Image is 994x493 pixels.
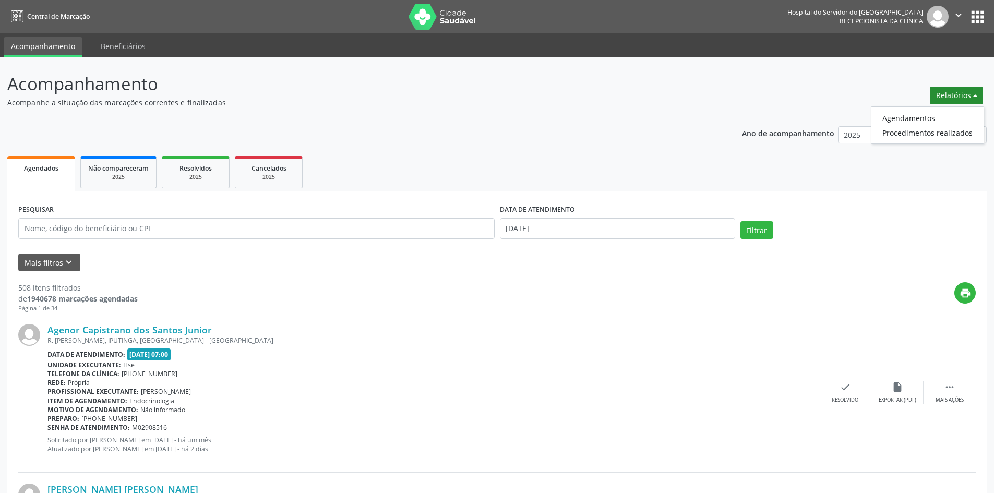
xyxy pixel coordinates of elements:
button:  [949,6,968,28]
button: Relatórios [930,87,983,104]
span: [PHONE_NUMBER] [122,369,177,378]
i: check [840,381,851,393]
p: Acompanhe a situação das marcações correntes e finalizadas [7,97,693,108]
div: de [18,293,138,304]
button: apps [968,8,987,26]
b: Profissional executante: [47,387,139,396]
span: [DATE] 07:00 [127,348,171,360]
span: Resolvidos [179,164,212,173]
span: Central de Marcação [27,12,90,21]
label: DATA DE ATENDIMENTO [500,202,575,218]
span: [PERSON_NAME] [141,387,191,396]
b: Rede: [47,378,66,387]
div: Resolvido [832,396,858,404]
div: Hospital do Servidor do [GEOGRAPHIC_DATA] [787,8,923,17]
b: Senha de atendimento: [47,423,130,432]
b: Unidade executante: [47,360,121,369]
div: Exportar (PDF) [879,396,916,404]
b: Motivo de agendamento: [47,405,138,414]
i: print [960,287,971,299]
a: Agendamentos [871,111,984,125]
span: Endocrinologia [129,396,174,405]
span: Própria [68,378,90,387]
span: [PHONE_NUMBER] [81,414,137,423]
label: PESQUISAR [18,202,54,218]
i:  [944,381,955,393]
span: Cancelados [252,164,286,173]
div: 2025 [243,173,295,181]
b: Data de atendimento: [47,350,125,359]
button: Mais filtroskeyboard_arrow_down [18,254,80,272]
a: Beneficiários [93,37,153,55]
button: Filtrar [740,221,773,239]
div: 508 itens filtrados [18,282,138,293]
div: 2025 [88,173,149,181]
a: Central de Marcação [7,8,90,25]
img: img [927,6,949,28]
p: Acompanhamento [7,71,693,97]
a: Agenor Capistrano dos Santos Junior [47,324,212,335]
div: Página 1 de 34 [18,304,138,313]
img: img [18,324,40,346]
p: Ano de acompanhamento [742,126,834,139]
strong: 1940678 marcações agendadas [27,294,138,304]
input: Nome, código do beneficiário ou CPF [18,218,495,239]
b: Item de agendamento: [47,396,127,405]
i: insert_drive_file [892,381,903,393]
b: Telefone da clínica: [47,369,119,378]
b: Preparo: [47,414,79,423]
p: Solicitado por [PERSON_NAME] em [DATE] - há um mês Atualizado por [PERSON_NAME] em [DATE] - há 2 ... [47,436,819,453]
input: Selecione um intervalo [500,218,735,239]
ul: Relatórios [871,106,984,144]
span: Recepcionista da clínica [840,17,923,26]
div: Mais ações [936,396,964,404]
i:  [953,9,964,21]
div: 2025 [170,173,222,181]
a: Acompanhamento [4,37,82,57]
i: keyboard_arrow_down [63,257,75,268]
span: Agendados [24,164,58,173]
span: M02908516 [132,423,167,432]
span: Não informado [140,405,185,414]
span: Hse [123,360,135,369]
a: Procedimentos realizados [871,125,984,140]
button: print [954,282,976,304]
div: R. [PERSON_NAME], IPUTINGA, [GEOGRAPHIC_DATA] - [GEOGRAPHIC_DATA] [47,336,819,345]
span: Não compareceram [88,164,149,173]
